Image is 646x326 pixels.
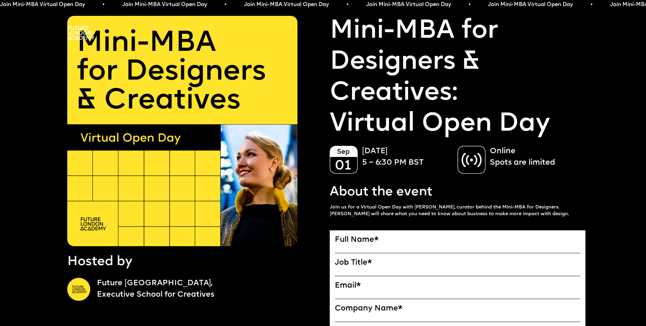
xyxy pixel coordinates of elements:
[330,183,432,201] p: About the event
[335,258,580,268] label: Job Title
[490,146,579,169] p: Online Spots are limited
[335,281,580,291] label: Email
[97,278,323,301] a: Future [GEOGRAPHIC_DATA],Executive School for Creatives
[67,253,132,271] p: Hosted by
[330,16,585,109] a: Mini-MBA for Designers & Creatives:
[468,1,470,8] span: •
[330,16,585,140] p: Virtual Open Day
[346,1,348,8] span: •
[330,204,585,218] p: Join us for a Virtual Open Day with [PERSON_NAME], curator behind the Mini-MBA for Designers. [PE...
[102,1,104,8] span: •
[67,278,90,301] img: A yellow circle with Future London Academy logo
[67,26,95,40] img: A logo saying in 3 lines: Future London Academy
[335,304,580,314] label: Company Name
[224,1,226,8] span: •
[362,146,451,169] p: [DATE] 5 – 6:30 PM BST
[590,1,592,8] span: •
[335,235,580,245] label: Full Name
